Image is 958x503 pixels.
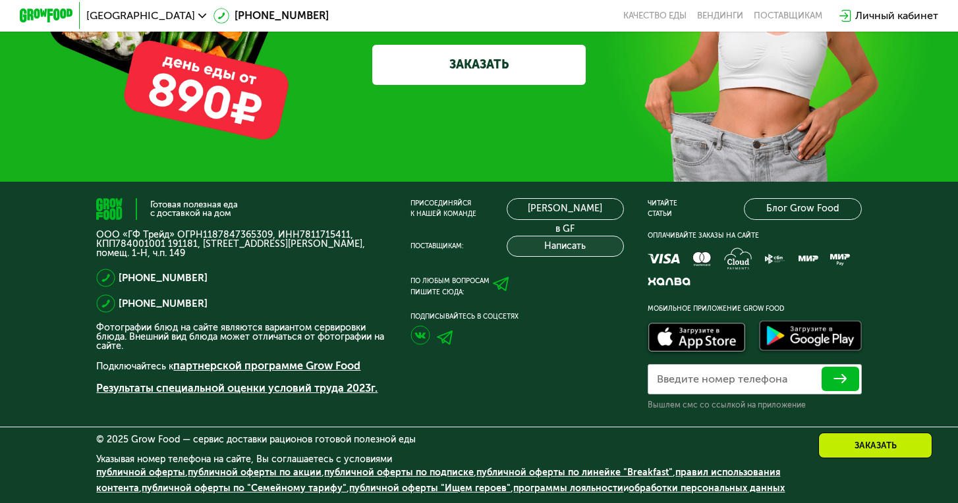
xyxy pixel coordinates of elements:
[756,318,864,356] img: Доступно в Google Play
[507,236,624,257] button: Написать
[96,467,785,494] span: , , , , , , , и
[96,229,365,259] span: ООО «ГФ Трейд» ОГРН , ИНН7811715411, КПП , [STREET_ADDRESS][PERSON_NAME], помещ. 1-Н, ч.п. 149
[96,323,386,351] p: Фотографии блюд на сайте являются вариантом сервировки блюда. Внешний вид блюда может отличаться ...
[410,241,463,251] div: Поставщикам:
[657,375,787,383] label: Введите номер телефона
[96,455,861,503] div: Указывая номер телефона на сайте, Вы соглашаетесь с условиями
[119,270,208,286] a: [PHONE_NUMBER]
[623,11,687,21] a: Качество еды
[96,467,185,478] a: публичной оферты
[648,230,861,241] div: Оплачивайте заказы на сайте
[410,276,490,297] div: По любым вопросам пишите сюда:
[173,359,360,372] a: партнерской программе Grow Food
[648,304,861,314] div: Мобильное приложение Grow Food
[507,198,624,219] a: [PERSON_NAME] в GF
[96,382,378,394] a: Результаты специальной оценки условий труда 2023г.
[648,400,861,410] div: Вышлем смс со ссылкой на приложение
[96,467,780,494] a: правил использования контента
[235,9,329,22] span: [PHONE_NUMBER]
[96,358,386,374] p: Подключайтесь к
[324,467,474,478] a: публичной оферты по подписке
[410,198,476,219] div: Присоединяйся к нашей команде
[115,238,198,250] span: 784001001 191181
[86,11,195,21] span: [GEOGRAPHIC_DATA]
[349,483,511,494] a: публичной оферты "Ищем героев"
[855,8,938,24] div: Личный кабинет
[119,298,208,309] span: [PHONE_NUMBER]
[629,483,785,494] a: обработки персональных данных
[142,483,347,494] a: публичной оферты по "Семейному тарифу"
[697,11,743,21] a: Вендинги
[513,483,623,494] a: программы лояльности
[744,198,861,219] a: Блог Grow Food
[754,11,822,21] div: поставщикам
[410,311,624,322] div: Подписывайтесь в соцсетях
[96,435,861,444] div: © 2025 Grow Food — сервис доставки рационов готовой полезной еды
[213,8,329,24] a: [PHONE_NUMBER]
[150,200,238,217] div: Готовая полезная еда с доставкой на дом
[119,296,208,311] a: [PHONE_NUMBER]
[372,45,585,85] a: ЗАКАЗАТЬ
[476,467,673,478] a: публичной оферты по линейке "Breakfast"
[119,272,208,284] span: [PHONE_NUMBER]
[818,433,932,458] div: Заказать
[203,229,273,240] span: 1187847365309
[648,198,677,219] div: Читайте статьи
[188,467,322,478] a: публичной оферты по акции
